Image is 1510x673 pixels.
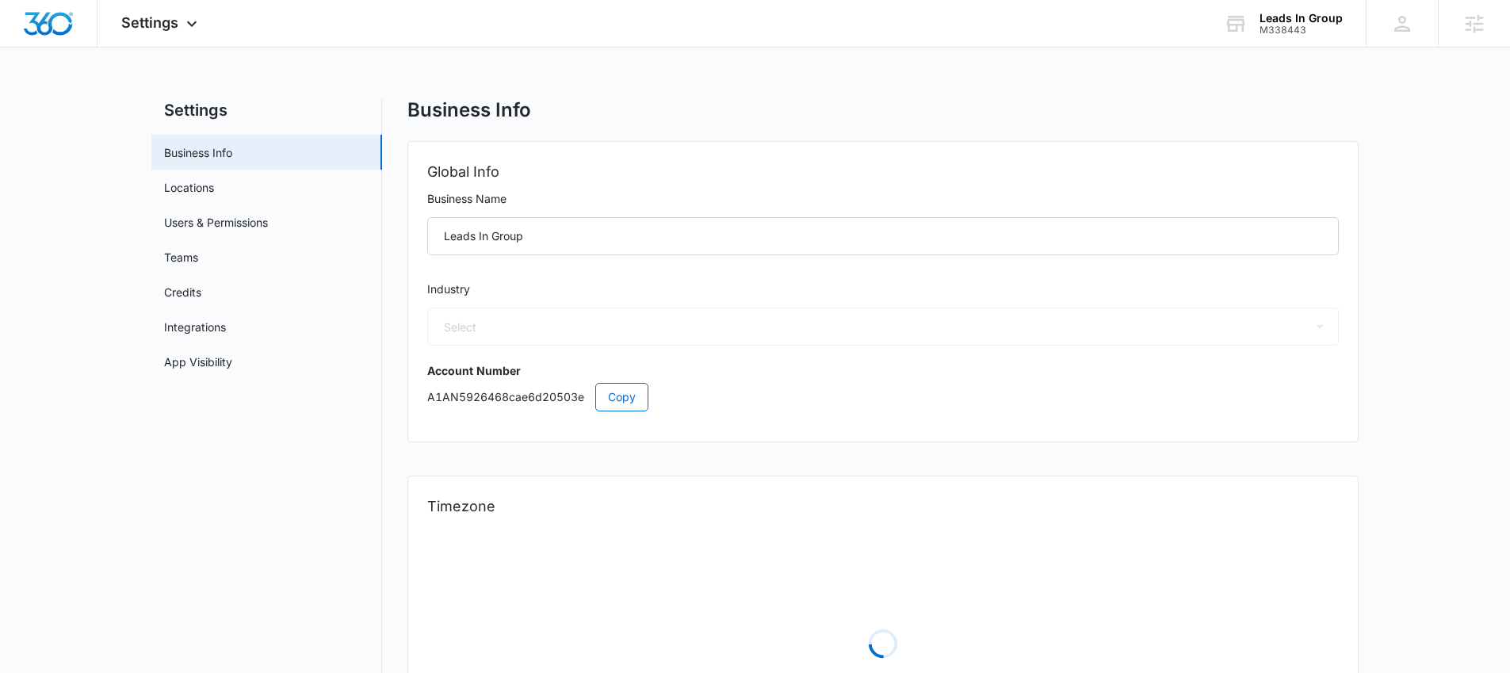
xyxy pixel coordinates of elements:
a: App Visibility [164,354,232,370]
h2: Global Info [427,161,1339,183]
a: Manage your Social Settings [127,373,262,387]
a: Not Now [16,421,90,449]
button: Copy [595,383,648,411]
a: Users & Permissions [164,214,268,231]
label: Industry [427,281,1339,298]
h1: Business Info [407,98,531,122]
a: Integrations [164,319,226,335]
strong: Account Number [427,364,521,377]
span: Settings [121,14,178,31]
h2: Timezone [427,495,1339,518]
h1: Manage your Settings [16,29,301,62]
h2: Settings [151,98,382,122]
a: Locations [164,179,214,196]
a: Business Info [164,144,232,161]
p: A1AN5926468cae6d20503e [427,383,1339,411]
p: Need more help? See step-by-step guidance in our support guide, " ." [16,354,301,389]
div: account name [1260,12,1343,25]
div: account id [1260,25,1343,36]
a: Close modal [284,5,312,33]
a: Credits [164,284,201,300]
a: Learn More [198,421,285,449]
span: Copy [608,388,636,406]
a: Teams [164,249,198,266]
label: Business Name [427,190,1339,208]
p: Manage your brand settings including company info, linked accounts, and more from your Settings p... [16,306,301,342]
